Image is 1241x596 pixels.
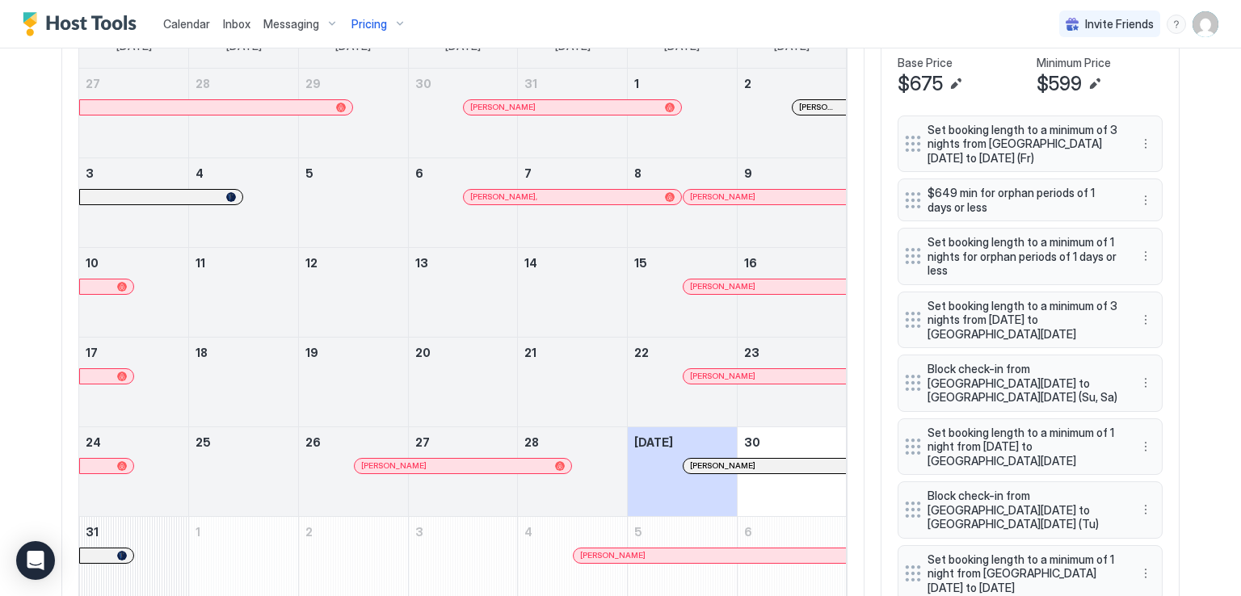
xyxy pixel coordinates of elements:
[79,157,189,247] td: August 3, 2025
[690,371,755,381] span: [PERSON_NAME]
[744,166,752,180] span: 9
[189,158,298,188] a: August 4, 2025
[928,362,1120,405] span: Block check-in from [GEOGRAPHIC_DATA][DATE] to [GEOGRAPHIC_DATA][DATE] (Su, Sa)
[299,517,408,547] a: September 2, 2025
[415,525,423,539] span: 3
[1167,15,1186,34] div: menu
[305,525,313,539] span: 2
[634,435,673,449] span: [DATE]
[634,166,642,180] span: 8
[518,158,627,188] a: August 7, 2025
[196,346,208,359] span: 18
[408,247,518,337] td: August 13, 2025
[408,337,518,426] td: August 20, 2025
[898,56,953,70] span: Base Price
[634,346,649,359] span: 22
[470,102,536,112] span: [PERSON_NAME]
[408,69,518,158] td: July 30, 2025
[23,12,144,36] a: Host Tools Logo
[690,191,755,202] span: [PERSON_NAME]
[524,435,539,449] span: 28
[628,158,737,188] a: August 8, 2025
[1136,191,1155,210] div: menu
[690,371,839,381] div: [PERSON_NAME]
[79,338,188,367] a: August 17, 2025
[634,77,639,90] span: 1
[737,337,847,426] td: August 23, 2025
[409,517,518,547] a: September 3, 2025
[1085,74,1104,94] button: Edit
[690,281,839,292] div: [PERSON_NAME]
[738,427,847,457] a: August 30, 2025
[409,69,518,99] a: July 30, 2025
[628,247,738,337] td: August 15, 2025
[928,489,1120,531] span: Block check-in from [GEOGRAPHIC_DATA][DATE] to [GEOGRAPHIC_DATA][DATE] (Tu)
[189,157,299,247] td: August 4, 2025
[738,69,847,99] a: August 2, 2025
[299,427,408,457] a: August 26, 2025
[415,346,431,359] span: 20
[79,337,189,426] td: August 17, 2025
[518,337,628,426] td: August 21, 2025
[737,247,847,337] td: August 16, 2025
[298,337,408,426] td: August 19, 2025
[299,248,408,278] a: August 12, 2025
[299,69,408,99] a: July 29, 2025
[79,426,189,516] td: August 24, 2025
[518,157,628,247] td: August 7, 2025
[898,72,943,96] span: $675
[415,166,423,180] span: 6
[518,517,627,547] a: September 4, 2025
[79,158,188,188] a: August 3, 2025
[223,17,250,31] span: Inbox
[628,338,737,367] a: August 22, 2025
[415,77,431,90] span: 30
[1136,310,1155,329] div: menu
[628,69,738,158] td: August 1, 2025
[628,69,737,99] a: August 1, 2025
[305,256,318,270] span: 12
[305,77,321,90] span: 29
[1136,246,1155,266] button: More options
[189,69,298,99] a: July 28, 2025
[744,435,760,449] span: 30
[928,186,1120,214] span: $649 min for orphan periods of 1 days or less
[928,552,1120,595] span: Set booking length to a minimum of 1 night from [GEOGRAPHIC_DATA][DATE] to [DATE]
[628,337,738,426] td: August 22, 2025
[518,426,628,516] td: August 28, 2025
[305,346,318,359] span: 19
[524,166,532,180] span: 7
[86,166,94,180] span: 3
[738,248,847,278] a: August 16, 2025
[1136,373,1155,392] div: menu
[1136,500,1155,519] div: menu
[361,460,566,471] div: [PERSON_NAME]
[189,427,298,457] a: August 25, 2025
[196,77,210,90] span: 28
[1136,134,1155,153] button: More options
[196,435,211,449] span: 25
[580,550,646,560] span: [PERSON_NAME]
[518,338,627,367] a: August 21, 2025
[690,460,839,471] div: [PERSON_NAME]
[634,256,647,270] span: 15
[744,346,759,359] span: 23
[189,517,298,547] a: September 1, 2025
[1136,246,1155,266] div: menu
[189,338,298,367] a: August 18, 2025
[189,426,299,516] td: August 25, 2025
[409,427,518,457] a: August 27, 2025
[799,102,839,112] span: [PERSON_NAME]
[409,338,518,367] a: August 20, 2025
[79,69,189,158] td: July 27, 2025
[223,15,250,32] a: Inbox
[16,541,55,580] div: Open Intercom Messenger
[1136,310,1155,329] button: More options
[1136,437,1155,456] button: More options
[1136,564,1155,583] div: menu
[361,460,427,471] span: [PERSON_NAME]
[79,248,188,278] a: August 10, 2025
[690,191,839,202] div: [PERSON_NAME]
